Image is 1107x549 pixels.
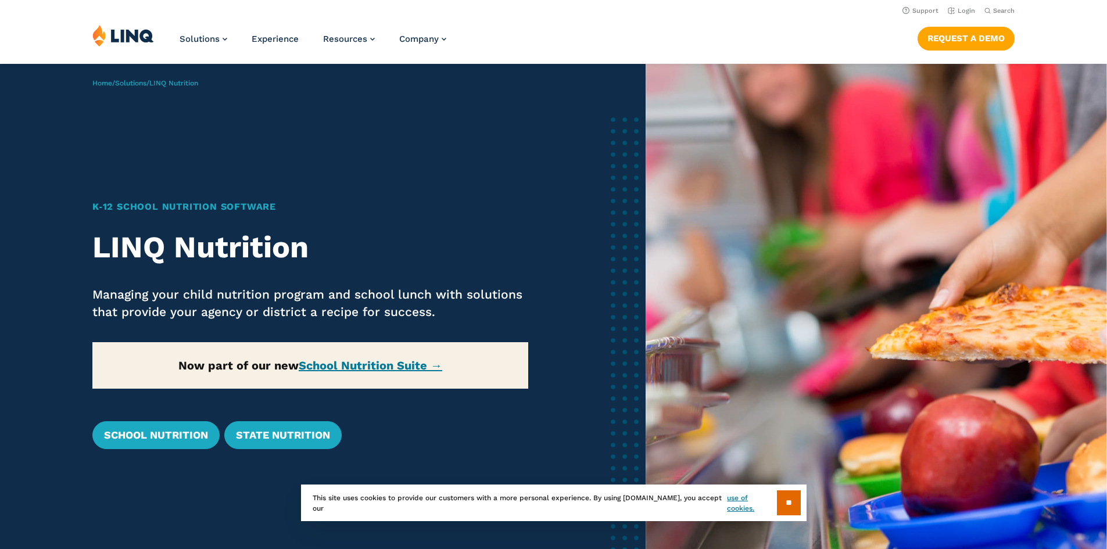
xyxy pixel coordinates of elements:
div: This site uses cookies to provide our customers with a more personal experience. By using [DOMAIN... [301,485,807,521]
span: LINQ Nutrition [149,79,198,87]
strong: LINQ Nutrition [92,229,309,265]
button: Open Search Bar [984,6,1015,15]
a: School Nutrition Suite → [299,358,442,372]
nav: Primary Navigation [180,24,446,63]
a: Resources [323,34,375,44]
a: School Nutrition [92,421,220,449]
a: Company [399,34,446,44]
span: / / [92,79,198,87]
a: State Nutrition [224,421,342,449]
span: Resources [323,34,367,44]
a: Solutions [115,79,146,87]
a: Support [902,7,938,15]
nav: Button Navigation [918,24,1015,50]
a: Solutions [180,34,227,44]
a: Home [92,79,112,87]
strong: Now part of our new [178,358,442,372]
a: Request a Demo [918,27,1015,50]
a: Experience [252,34,299,44]
p: Managing your child nutrition program and school lunch with solutions that provide your agency or... [92,286,529,321]
h1: K‑12 School Nutrition Software [92,200,529,214]
span: Company [399,34,439,44]
a: Login [948,7,975,15]
span: Search [993,7,1015,15]
img: LINQ | K‑12 Software [92,24,154,46]
a: use of cookies. [727,493,776,514]
span: Solutions [180,34,220,44]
